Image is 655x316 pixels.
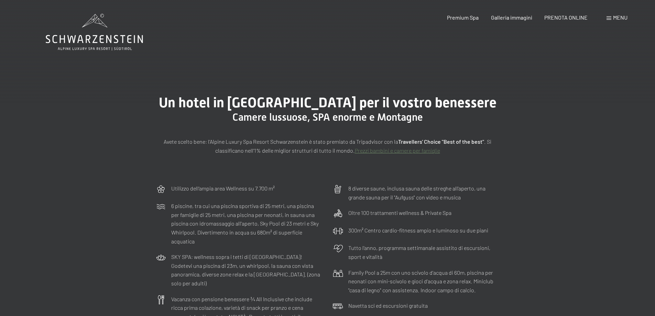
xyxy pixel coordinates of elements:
[232,111,423,123] span: Camere lussuose, SPA enorme e Montagne
[398,138,484,145] strong: Travellers' Choice "Best of the best"
[491,14,532,21] a: Galleria immagini
[348,243,500,261] p: Tutto l’anno, programma settimanale assistito di escursioni, sport e vitalità
[544,14,588,21] a: PRENOTA ONLINE
[156,137,500,155] p: Avete scelto bene: l’Alpine Luxury Spa Resort Schwarzenstein è stato premiato da Tripadvisor con ...
[171,252,323,287] p: SKY SPA: wellness sopra i tetti di [GEOGRAPHIC_DATA]! Godetevi una piscina di 23m, un whirlpool, ...
[348,208,451,217] p: Oltre 100 trattamenti wellness & Private Spa
[159,95,496,111] span: Un hotel in [GEOGRAPHIC_DATA] per il vostro benessere
[348,301,428,310] p: Navetta sci ed escursioni gratuita
[171,201,323,246] p: 6 piscine, tra cui una piscina sportiva di 25 metri, una piscina per famiglie di 25 metri, una pi...
[355,147,440,154] a: Prezzi bambini e camere per famiglie
[348,226,488,235] p: 300m² Centro cardio-fitness ampio e luminoso su due piani
[171,184,275,193] p: Utilizzo dell‘ampia area Wellness su 7.700 m²
[348,268,500,295] p: Family Pool a 25m con uno scivolo d'acqua di 60m, piscina per neonati con mini-scivolo e gioci d'...
[613,14,627,21] span: Menu
[348,184,500,201] p: 8 diverse saune, inclusa sauna delle streghe all’aperto, una grande sauna per il "Aufguss" con vi...
[447,14,479,21] a: Premium Spa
